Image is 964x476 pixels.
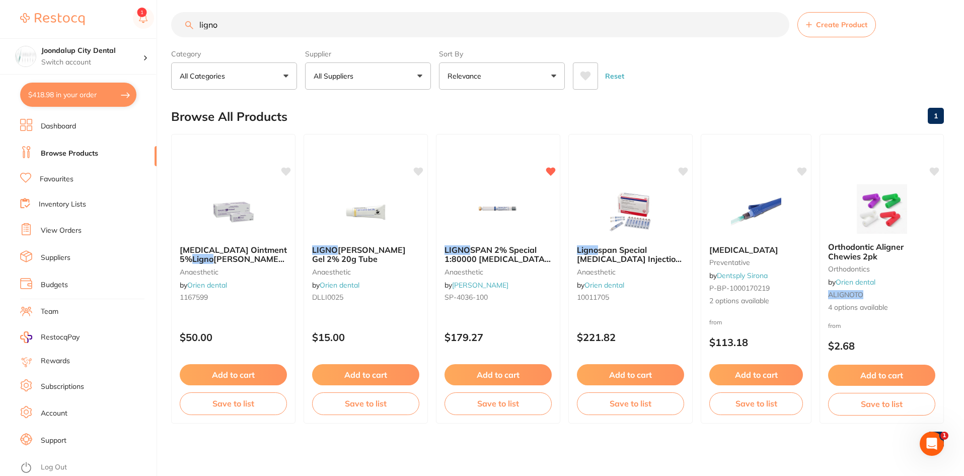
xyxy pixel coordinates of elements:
[180,245,287,264] b: Xylocaine Ointment 5% Lignocaine 35g Tube
[444,245,470,255] em: LIGNO
[180,71,229,81] p: All Categories
[709,336,803,348] p: $113.18
[577,364,684,385] button: Add to cart
[577,268,684,276] small: anaesthetic
[602,62,627,90] button: Reset
[180,293,208,302] span: 1167599
[305,49,431,58] label: Supplier
[828,265,935,273] small: orthodontics
[836,278,875,287] a: Orien dental
[180,254,284,273] span: [PERSON_NAME] 35g Tube
[928,106,944,126] a: 1
[797,12,876,37] button: Create Product
[439,49,565,58] label: Sort By
[709,318,722,326] span: from
[20,13,85,25] img: Restocq Logo
[920,432,944,456] iframe: Intercom live chat
[40,174,73,184] a: Favourites
[41,382,84,392] a: Subscriptions
[41,57,143,67] p: Switch account
[709,245,778,255] span: [MEDICAL_DATA]
[816,21,867,29] span: Create Product
[577,245,598,255] em: Ligno
[828,290,863,299] em: ALIGNOTO
[314,71,357,81] p: All Suppliers
[940,432,948,440] span: 1
[828,303,935,313] span: 4 options available
[452,281,508,290] a: [PERSON_NAME]
[598,187,663,237] img: Lignospan Special Adrenaline Injection Solution 2.2ml, Box of 100
[717,271,768,280] a: Dentsply Sirona
[320,281,359,290] a: Orien dental
[41,280,68,290] a: Budgets
[39,199,86,210] a: Inventory Lists
[577,245,684,264] b: Lignospan Special Adrenaline Injection Solution 2.2ml, Box of 100
[20,331,32,343] img: RestocqPay
[312,245,338,255] em: LIGNO
[41,121,76,131] a: Dashboard
[444,245,552,264] b: LIGNOSPAN 2% Special 1:80000 adrenalin 2.2ml 2xBox 50 Blue
[444,245,551,274] span: SPAN 2% Special 1:80000 [MEDICAL_DATA] 2.2ml 2xBox 50 Blue
[828,242,904,261] span: Orthodontic Aligner Chewies 2pk
[577,245,682,274] span: span Special [MEDICAL_DATA] Injection Solution 2.2ml, Box of 100
[180,364,287,385] button: Add to cart
[709,392,803,415] button: Save to list
[584,281,624,290] a: Orien dental
[828,278,875,287] span: by
[171,12,789,37] input: Search Products
[201,187,266,237] img: Xylocaine Ointment 5% Lignocaine 35g Tube
[444,331,552,343] p: $179.27
[444,364,552,385] button: Add to cart
[709,271,768,280] span: by
[333,187,399,237] img: LIGNOCAINE Gel 2% 20g Tube
[444,293,488,302] span: SP-4036-100
[439,62,565,90] button: Relevance
[709,245,803,254] b: Oraqix
[444,268,552,276] small: anaesthetic
[577,392,684,415] button: Save to list
[41,356,70,366] a: Rewards
[577,281,624,290] span: by
[20,331,80,343] a: RestocqPay
[171,110,287,124] h2: Browse All Products
[41,409,67,419] a: Account
[41,226,82,236] a: View Orders
[466,187,531,237] img: LIGNOSPAN 2% Special 1:80000 adrenalin 2.2ml 2xBox 50 Blue
[312,392,419,415] button: Save to list
[20,83,136,107] button: $418.98 in your order
[20,8,85,31] a: Restocq Logo
[192,254,213,264] em: Ligno
[709,296,803,306] span: 2 options available
[187,281,227,290] a: Orien dental
[709,284,770,293] span: P-BP-1000170219
[312,293,343,302] span: DLLI0025
[180,268,287,276] small: anaesthetic
[41,307,58,317] a: Team
[41,149,98,159] a: Browse Products
[448,71,485,81] p: Relevance
[312,364,419,385] button: Add to cart
[312,281,359,290] span: by
[849,184,915,234] img: Orthodontic Aligner Chewies 2pk
[828,365,935,386] button: Add to cart
[312,331,419,343] p: $15.00
[41,462,67,472] a: Log Out
[41,436,66,446] a: Support
[41,332,80,343] span: RestocqPay
[709,258,803,266] small: preventative
[312,245,419,264] b: LIGNOCAINE Gel 2% 20g Tube
[180,392,287,415] button: Save to list
[180,281,227,290] span: by
[171,62,297,90] button: All Categories
[828,393,935,415] button: Save to list
[305,62,431,90] button: All Suppliers
[312,268,419,276] small: anaesthetic
[20,460,154,476] button: Log Out
[180,331,287,343] p: $50.00
[444,392,552,415] button: Save to list
[709,364,803,385] button: Add to cart
[41,253,70,263] a: Suppliers
[171,49,297,58] label: Category
[828,322,841,329] span: from
[723,187,789,237] img: Oraqix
